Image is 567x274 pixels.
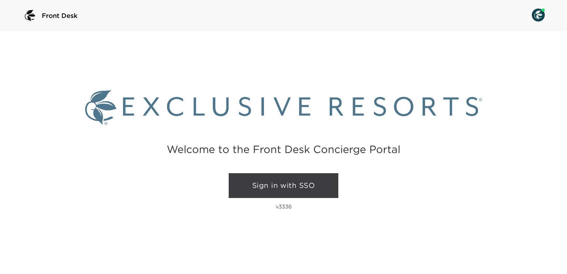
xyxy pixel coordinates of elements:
img: logo [22,8,38,23]
h2: Welcome to the Front Desk Concierge Portal [167,144,400,154]
img: User [532,8,545,22]
a: Sign in with SSO [229,173,338,198]
p: v3336 [276,203,292,210]
img: Exclusive Resorts logo [85,90,482,125]
span: Front Desk [42,11,78,20]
